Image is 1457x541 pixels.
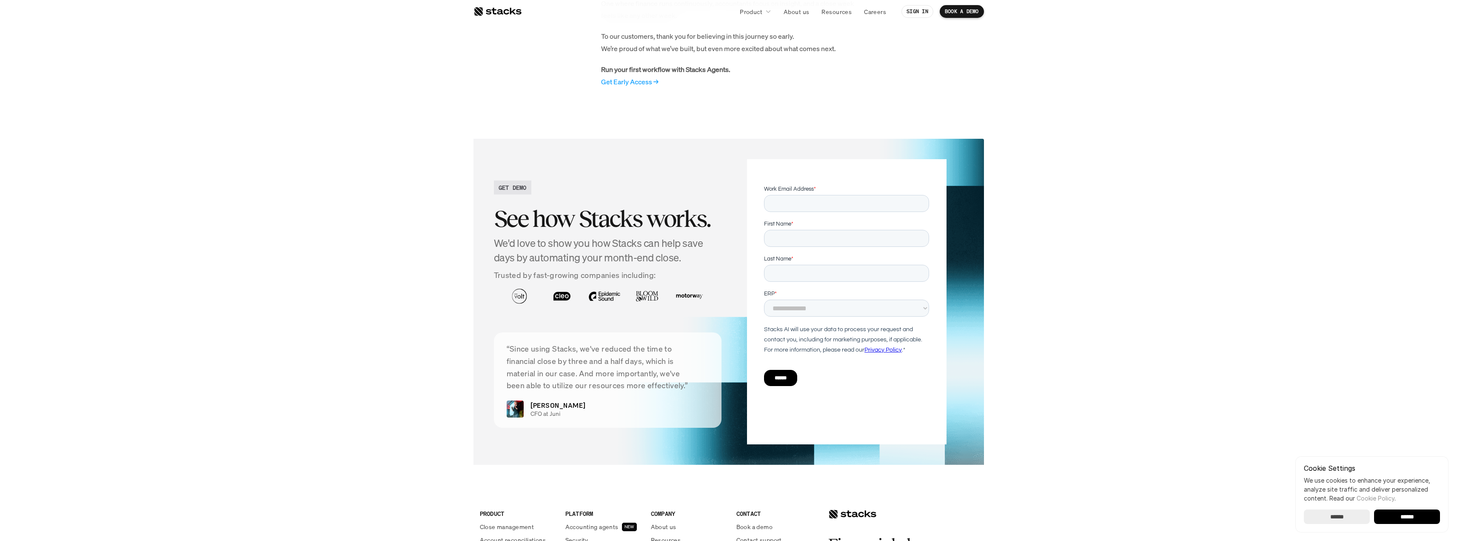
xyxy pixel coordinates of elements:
h2: GET DEMO [499,183,527,192]
p: Close management [480,522,534,531]
p: CONTACT [736,509,812,518]
a: Close management [480,522,555,531]
a: Book a demo [736,522,812,531]
p: Trusted by fast-growing companies including: [494,269,722,281]
a: Careers [859,4,891,19]
p: Book a demo [736,522,773,531]
p: We use cookies to enhance your experience, analyze site traffic and deliver personalized content. [1304,476,1440,503]
a: Accounting agentsNEW [565,522,641,531]
h4: We'd love to show you how Stacks can help save days by automating your month-end close. [494,236,722,265]
p: Resources [821,7,852,16]
h2: NEW [624,524,634,530]
p: Careers [864,7,886,16]
a: Cookie Policy [1357,495,1394,502]
a: SIGN IN [901,5,933,18]
iframe: Form 0 [764,185,929,393]
p: Accounting agents [565,522,619,531]
h2: See how Stacks works. [494,206,722,232]
span: Read our . [1329,495,1396,502]
p: COMPANY [651,509,726,518]
strong: Run your first workflow with Stacks Agents. [601,65,730,74]
p: Product [740,7,762,16]
p: “Since using Stacks, we've reduced the time to financial close by three and a half days, which is... [507,343,709,392]
p: To our customers, thank you for believing in this journey so early. We’re proud of what we’ve bui... [601,30,856,55]
p: CFO at Juni [530,410,702,418]
p: BOOK A DEMO [945,9,979,14]
p: About us [784,7,809,16]
p: PLATFORM [565,509,641,518]
a: Resources [816,4,857,19]
p: Cookie Settings [1304,465,1440,472]
a: BOOK A DEMO [940,5,984,18]
a: About us [651,522,726,531]
p: About us [651,522,676,531]
p: SIGN IN [907,9,928,14]
a: About us [778,4,814,19]
p: [PERSON_NAME] [530,400,586,410]
p: PRODUCT [480,509,555,518]
a: Get Early Access → [601,77,659,86]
